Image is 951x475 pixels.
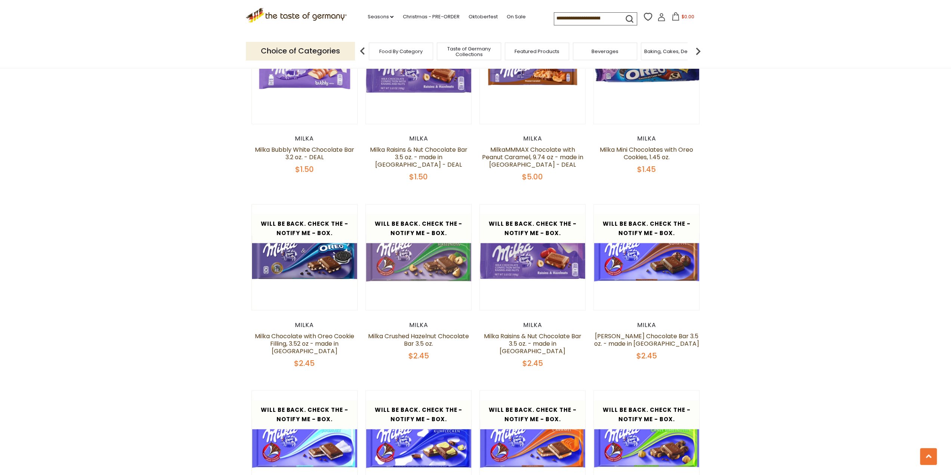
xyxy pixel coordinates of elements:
[482,145,583,169] a: MilkaMMMAX Chocolate with Peanut Caramel, 9.74 oz - made in [GEOGRAPHIC_DATA] - DEAL
[366,18,472,124] img: Milka
[408,350,429,361] span: $2.45
[479,135,586,142] div: Milka
[252,18,358,124] img: Milka
[506,13,525,21] a: On Sale
[439,46,499,57] a: Taste of Germany Collections
[367,13,393,21] a: Seasons
[355,44,370,59] img: previous arrow
[636,350,657,361] span: $2.45
[252,204,358,310] img: Milka
[251,321,358,329] div: Milka
[637,164,656,175] span: $1.45
[294,358,315,368] span: $2.45
[594,331,699,348] a: [PERSON_NAME] Chocolate Bar 3.5 oz. - made in [GEOGRAPHIC_DATA]
[479,321,586,329] div: Milka
[593,135,700,142] div: Milka
[255,145,354,161] a: Milka Bubbly White Chocolate Bar 3.2 oz. - DEAL
[468,13,497,21] a: Oktoberfest
[644,49,702,54] a: Baking, Cakes, Desserts
[592,49,618,54] a: Beverages
[409,172,428,182] span: $1.50
[593,321,700,329] div: Milka
[366,204,472,310] img: Milka
[365,321,472,329] div: Milka
[379,49,423,54] a: Food By Category
[295,164,314,175] span: $1.50
[480,18,586,124] img: MilkaMMMAX
[522,358,543,368] span: $2.45
[255,331,354,355] a: Milka Chocolate with Oreo Cookie Filling, 3.52 oz - made in [GEOGRAPHIC_DATA]
[365,135,472,142] div: Milka
[370,145,467,169] a: Milka Raisins & Nut Chocolate Bar 3.5 oz. - made in [GEOGRAPHIC_DATA] - DEAL
[480,204,586,310] img: Milka
[691,44,705,59] img: next arrow
[594,18,700,124] img: Milka
[522,172,543,182] span: $5.00
[600,145,693,161] a: Milka Mini Chocolates with Oreo Cookies, 1.45 oz.
[368,331,469,348] a: Milka Crushed Hazelnut Chocolate Bar 3.5 oz.
[594,204,700,310] img: Milka
[681,13,694,20] span: $0.00
[402,13,459,21] a: Christmas - PRE-ORDER
[484,331,581,355] a: Milka Raisins & Nut Chocolate Bar 3.5 oz. - made in [GEOGRAPHIC_DATA]
[246,42,355,60] p: Choice of Categories
[667,12,699,24] button: $0.00
[251,135,358,142] div: Milka
[515,49,559,54] a: Featured Products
